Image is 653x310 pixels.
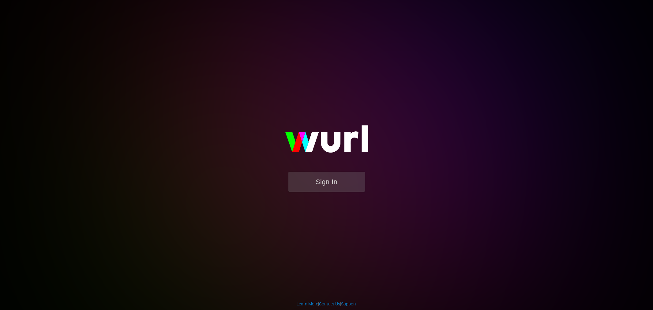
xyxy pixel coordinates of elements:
a: Contact Us [319,301,340,306]
button: Sign In [288,172,365,192]
a: Learn More [297,301,318,306]
div: | | [297,301,356,307]
img: wurl-logo-on-black-223613ac3d8ba8fe6dc639794a292ebdb59501304c7dfd60c99c58986ef67473.svg [265,112,388,172]
a: Support [341,301,356,306]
